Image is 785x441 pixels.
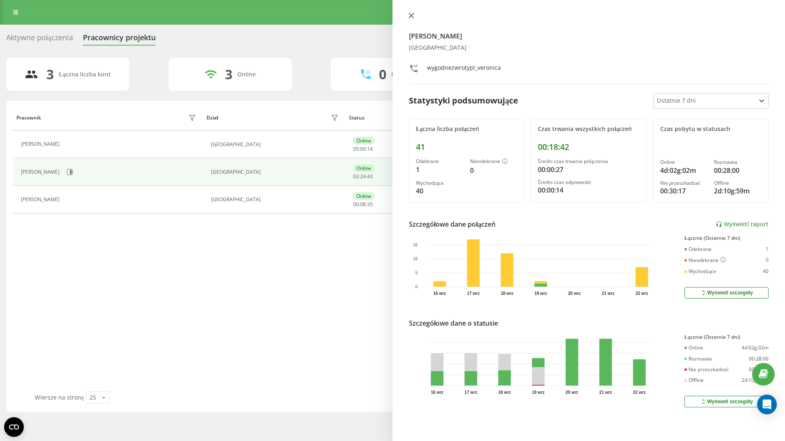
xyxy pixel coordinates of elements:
[416,186,464,196] div: 40
[700,289,753,296] div: Wyświetl szczegóły
[766,257,769,264] div: 0
[391,71,424,78] div: Rozmawiają
[684,269,716,274] div: Wychodzące
[349,115,365,121] div: Status
[360,173,366,180] span: 24
[379,67,386,82] div: 0
[353,174,373,179] div: : :
[225,67,232,82] div: 3
[538,165,639,175] div: 00:00:27
[409,94,518,107] div: Statystyki podsumowujące
[467,291,480,296] text: 17 wrz
[684,396,769,407] button: Wyświetl szczegóły
[353,137,374,145] div: Online
[415,271,418,275] text: 5
[714,159,762,165] div: Rozmawia
[21,197,62,202] div: [PERSON_NAME]
[684,287,769,299] button: Wyświetl szczegóły
[46,67,54,82] div: 3
[211,142,341,147] div: [GEOGRAPHIC_DATA]
[749,356,769,362] div: 00:28:00
[599,390,612,395] text: 21 wrz
[660,165,708,175] div: 4d:02g:02m
[237,71,256,78] div: Online
[6,33,73,46] div: Aktywne połączenia
[83,33,156,46] div: Pracownicy projektu
[660,180,708,186] div: Nie przeszkadzać
[660,126,762,133] div: Czas pobytu w statusach
[684,257,726,264] div: Nieodebrane
[211,169,341,175] div: [GEOGRAPHIC_DATA]
[757,395,777,414] div: Open Intercom Messenger
[16,115,41,121] div: Pracownik
[716,221,769,228] a: Wyświetl raport
[636,291,648,296] text: 22 wrz
[749,367,769,372] div: 00:30:17
[684,345,703,351] div: Online
[409,219,496,229] div: Szczegółowe dane połączeń
[566,390,578,395] text: 20 wrz
[538,126,639,133] div: Czas trwania wszystkich połączeń
[714,180,762,186] div: Offline
[714,186,762,196] div: 2d:10g:59m
[353,201,359,208] span: 00
[360,201,366,208] span: 08
[684,356,712,362] div: Rozmawia
[633,390,646,395] text: 22 wrz
[431,390,444,395] text: 16 wrz
[409,31,769,41] h4: [PERSON_NAME]
[427,64,501,76] div: wygodnezwrotypl_veronica
[684,377,704,383] div: Offline
[409,318,498,328] div: Szczegółowe dane o statusie
[602,291,615,296] text: 21 wrz
[367,173,373,180] span: 43
[470,158,518,165] div: Nieodebrane
[416,158,464,164] div: Odebrane
[434,291,446,296] text: 16 wrz
[413,257,418,261] text: 10
[535,291,547,296] text: 19 wrz
[538,142,639,152] div: 00:18:42
[741,345,769,351] div: 4d:02g:02m
[353,145,359,152] span: 05
[90,393,96,402] div: 25
[538,179,639,185] div: Średni czas odpowiedzi
[409,44,769,51] div: [GEOGRAPHIC_DATA]
[684,246,712,252] div: Odebrane
[353,202,373,207] div: : :
[538,185,639,195] div: 00:00:14
[684,334,769,340] div: Łącznie (Ostatnie 7 dni)
[416,165,464,175] div: 1
[568,291,581,296] text: 20 wrz
[470,165,518,175] div: 0
[207,115,218,121] div: Dział
[21,141,62,147] div: [PERSON_NAME]
[763,269,769,274] div: 40
[498,390,511,395] text: 18 wrz
[714,165,762,175] div: 00:28:00
[416,180,464,186] div: Wychodzące
[211,197,341,202] div: [GEOGRAPHIC_DATA]
[416,142,517,152] div: 41
[501,291,514,296] text: 18 wrz
[21,169,62,175] div: [PERSON_NAME]
[660,186,708,196] div: 00:30:17
[59,71,110,78] div: Łączna liczba kont
[360,145,366,152] span: 00
[532,390,545,395] text: 19 wrz
[660,159,708,165] div: Online
[700,398,753,405] div: Wyświetl szczegóły
[538,158,639,164] div: Średni czas trwania połączenia
[353,164,374,172] div: Online
[367,145,373,152] span: 14
[416,126,517,133] div: Łączna liczba połączeń
[353,192,374,200] div: Online
[684,367,729,372] div: Nie przeszkadzać
[4,417,24,437] button: Open CMP widget
[465,390,477,395] text: 17 wrz
[367,201,373,208] span: 35
[741,377,769,383] div: 2d:10g:59m
[353,146,373,152] div: : :
[684,235,769,241] div: Łącznie (Ostatnie 7 dni)
[766,246,769,252] div: 1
